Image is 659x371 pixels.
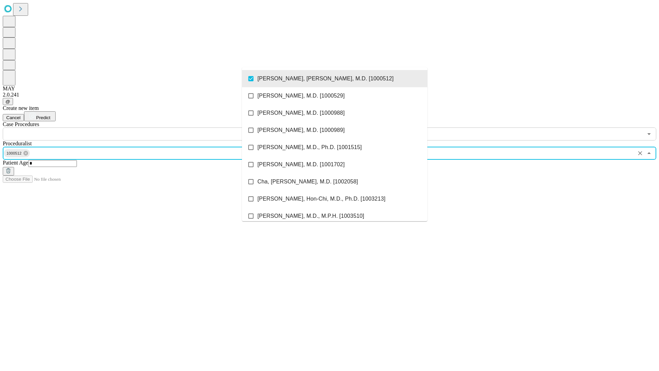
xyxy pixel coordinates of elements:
[257,195,385,203] span: [PERSON_NAME], Hon-Chi, M.D., Ph.D. [1003213]
[257,109,345,117] span: [PERSON_NAME], M.D. [1000988]
[257,126,345,134] span: [PERSON_NAME], M.D. [1000989]
[3,121,39,127] span: Scheduled Procedure
[6,115,21,120] span: Cancel
[3,92,656,98] div: 2.0.241
[257,160,345,169] span: [PERSON_NAME], M.D. [1001702]
[644,129,654,139] button: Open
[257,178,358,186] span: Cha, [PERSON_NAME], M.D. [1002058]
[257,212,364,220] span: [PERSON_NAME], M.D., M.P.H. [1003510]
[3,160,28,166] span: Patient Age
[3,114,24,121] button: Cancel
[4,149,24,157] span: 1000512
[5,99,10,104] span: @
[257,143,362,151] span: [PERSON_NAME], M.D., Ph.D. [1001515]
[24,111,56,121] button: Predict
[4,149,30,157] div: 1000512
[257,75,394,83] span: [PERSON_NAME], [PERSON_NAME], M.D. [1000512]
[3,140,32,146] span: Proceduralist
[635,148,645,158] button: Clear
[3,86,656,92] div: MAY
[257,92,345,100] span: [PERSON_NAME], M.D. [1000529]
[644,148,654,158] button: Close
[36,115,50,120] span: Predict
[3,105,39,111] span: Create new item
[3,98,13,105] button: @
